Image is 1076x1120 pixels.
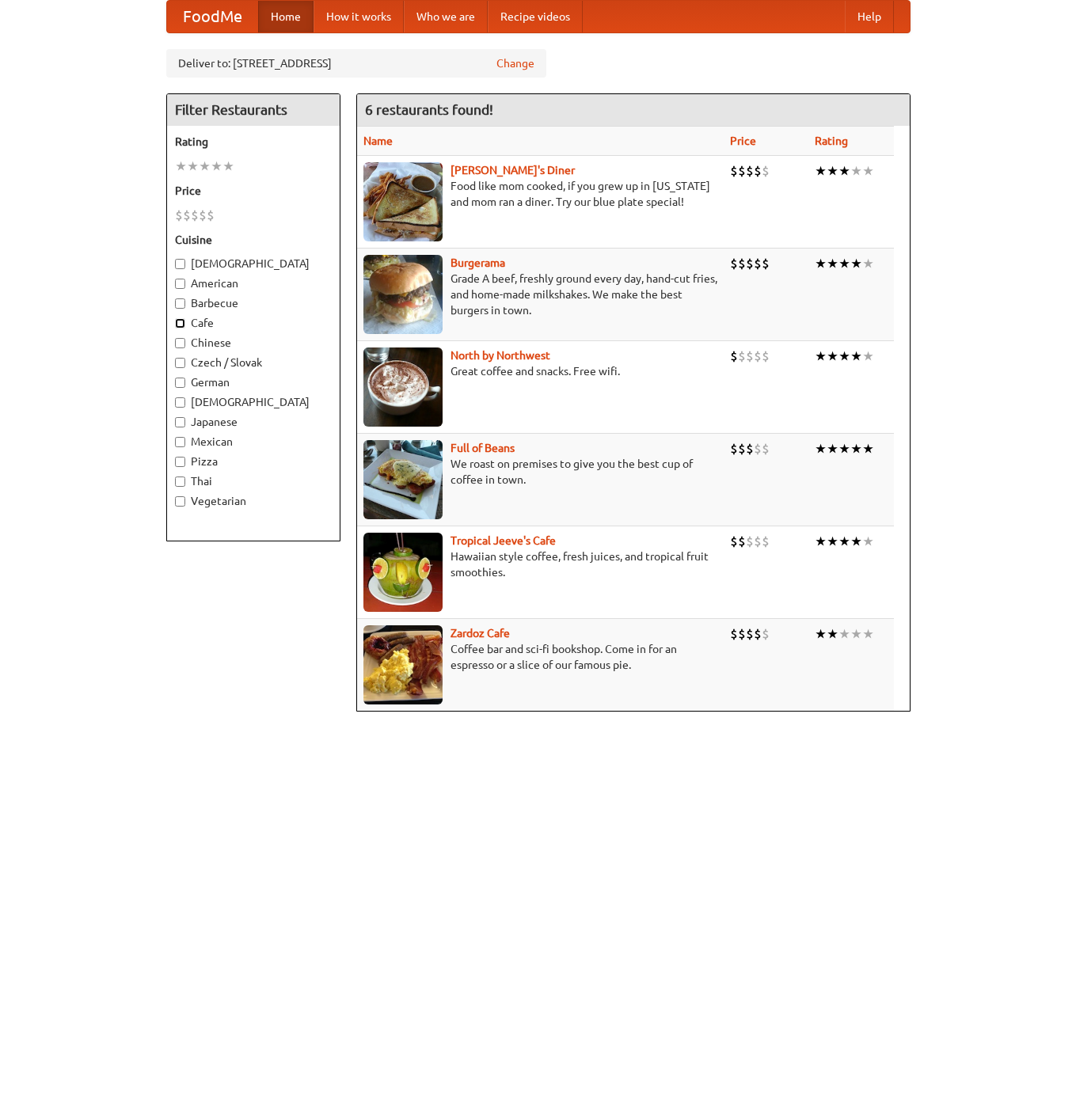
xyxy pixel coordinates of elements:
[862,625,874,643] li: ★
[754,162,762,180] li: $
[815,347,827,365] li: ★
[363,625,443,704] img: zardoz.jpg
[850,347,862,365] li: ★
[175,374,332,390] label: German
[827,533,838,550] li: ★
[166,49,546,78] div: Deliver to: [STREET_ADDRESS]
[730,255,738,272] li: $
[850,533,862,550] li: ★
[451,627,510,640] a: Zardoz Cafe
[746,347,754,365] li: $
[175,414,332,430] label: Japanese
[175,207,183,224] li: $
[762,533,770,550] li: $
[175,476,185,487] input: Thai
[175,298,185,309] input: Barbecue
[175,496,185,507] input: Vegetarian
[167,1,258,32] a: FoodMe
[363,135,393,147] a: Name
[762,255,770,272] li: $
[815,625,827,643] li: ★
[365,102,493,117] ng-pluralize: 6 restaurants found!
[730,347,738,365] li: $
[363,363,717,379] p: Great coffee and snacks. Free wifi.
[850,255,862,272] li: ★
[762,440,770,457] li: $
[815,162,827,180] li: ★
[175,275,332,291] label: American
[451,442,515,454] a: Full of Beans
[363,549,717,580] p: Hawaiian style coffee, fresh juices, and tropical fruit smoothies.
[838,440,850,457] li: ★
[850,162,862,180] li: ★
[175,158,187,175] li: ★
[175,355,332,370] label: Czech / Slovak
[175,318,185,328] input: Cafe
[211,158,222,175] li: ★
[451,349,550,362] a: North by Northwest
[730,440,738,457] li: $
[838,162,850,180] li: ★
[175,295,332,311] label: Barbecue
[730,533,738,550] li: $
[199,158,211,175] li: ★
[363,255,443,334] img: burgerama.jpg
[363,347,443,427] img: north.jpg
[838,625,850,643] li: ★
[175,338,185,348] input: Chinese
[187,158,199,175] li: ★
[175,378,185,388] input: German
[199,207,207,224] li: $
[183,207,191,224] li: $
[222,158,234,175] li: ★
[175,335,332,351] label: Chinese
[754,533,762,550] li: $
[827,625,838,643] li: ★
[175,454,332,469] label: Pizza
[815,533,827,550] li: ★
[746,255,754,272] li: $
[404,1,488,32] a: Who we are
[862,533,874,550] li: ★
[815,255,827,272] li: ★
[175,457,185,467] input: Pizza
[730,135,756,147] a: Price
[827,440,838,457] li: ★
[754,347,762,365] li: $
[451,534,556,547] a: Tropical Jeeve's Cafe
[363,456,717,488] p: We roast on premises to give you the best cup of coffee in town.
[746,162,754,180] li: $
[850,440,862,457] li: ★
[838,533,850,550] li: ★
[175,134,332,150] h5: Rating
[746,533,754,550] li: $
[738,255,746,272] li: $
[488,1,583,32] a: Recipe videos
[175,394,332,410] label: [DEMOGRAPHIC_DATA]
[838,347,850,365] li: ★
[762,162,770,180] li: $
[746,440,754,457] li: $
[363,271,717,318] p: Grade A beef, freshly ground every day, hand-cut fries, and home-made milkshakes. We make the bes...
[738,440,746,457] li: $
[207,207,215,224] li: $
[363,641,717,673] p: Coffee bar and sci-fi bookshop. Come in for an espresso or a slice of our famous pie.
[838,255,850,272] li: ★
[738,625,746,643] li: $
[175,259,185,269] input: [DEMOGRAPHIC_DATA]
[862,255,874,272] li: ★
[730,625,738,643] li: $
[827,347,838,365] li: ★
[862,347,874,365] li: ★
[730,162,738,180] li: $
[754,255,762,272] li: $
[175,417,185,427] input: Japanese
[175,358,185,368] input: Czech / Slovak
[191,207,199,224] li: $
[827,255,838,272] li: ★
[738,533,746,550] li: $
[754,440,762,457] li: $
